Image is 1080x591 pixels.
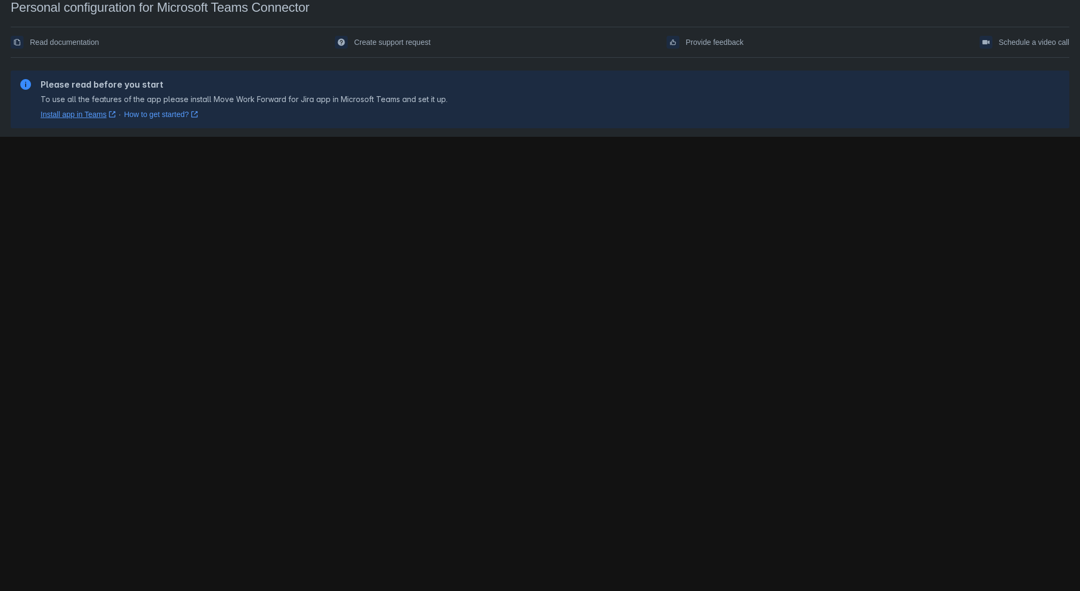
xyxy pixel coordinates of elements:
[41,94,448,105] p: To use all the features of the app please install Move Work Forward for Jira app in Microsoft Tea...
[999,34,1069,51] span: Schedule a video call
[11,34,99,51] a: Read documentation
[124,109,198,120] a: How to get started?
[980,34,1069,51] a: Schedule a video call
[686,34,744,51] span: Provide feedback
[41,109,115,120] a: Install app in Teams
[19,78,32,91] span: information
[30,34,99,51] span: Read documentation
[667,34,744,51] a: Provide feedback
[982,38,990,46] span: videoCall
[335,34,431,51] a: Create support request
[13,38,21,46] span: documentation
[337,38,346,46] span: support
[354,34,431,51] span: Create support request
[669,38,677,46] span: feedback
[41,79,448,90] h2: Please read before you start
